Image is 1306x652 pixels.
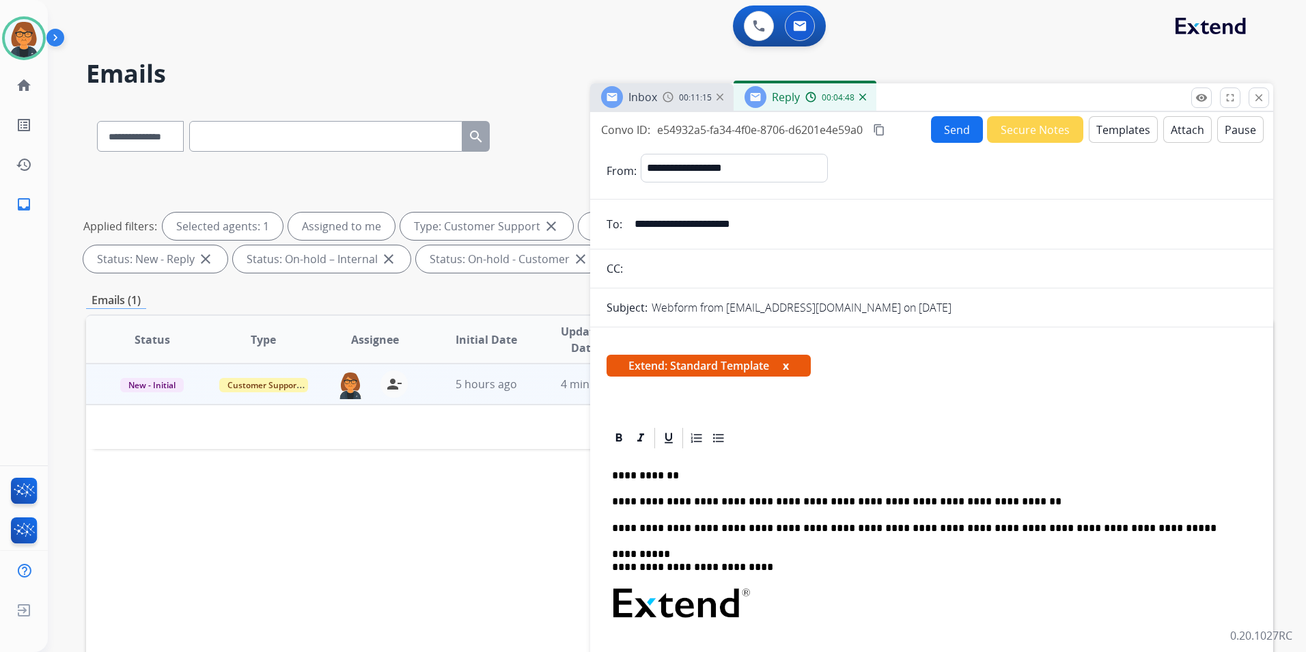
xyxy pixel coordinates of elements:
mat-icon: list_alt [16,117,32,133]
button: x [783,357,789,374]
mat-icon: close [543,218,559,234]
p: CC: [607,260,623,277]
mat-icon: close [1253,92,1265,104]
button: Pause [1217,116,1264,143]
span: 5 hours ago [456,377,517,392]
mat-icon: person_remove [386,376,402,392]
div: Type: Customer Support [400,213,573,240]
span: Reply [772,90,800,105]
mat-icon: remove_red_eye [1195,92,1208,104]
mat-icon: close [572,251,589,267]
p: 0.20.1027RC [1230,627,1292,644]
span: e54932a5-fa34-4f0e-8706-d6201e4e59a0 [657,122,863,137]
span: Initial Date [456,331,517,348]
div: Assigned to me [288,213,395,240]
div: Status: On-hold - Customer [416,245,602,273]
span: Extend: Standard Template [607,355,811,377]
mat-icon: close [197,251,214,267]
div: Ordered List [686,428,707,448]
mat-icon: fullscreen [1224,92,1236,104]
div: Italic [630,428,651,448]
p: To: [607,216,622,232]
div: Status: New - Reply [83,245,227,273]
p: Webform from [EMAIL_ADDRESS][DOMAIN_NAME] on [DATE] [652,299,951,316]
p: Convo ID: [601,122,650,138]
span: Type [251,331,276,348]
span: 00:04:48 [822,92,855,103]
mat-icon: home [16,77,32,94]
button: Attach [1163,116,1212,143]
span: Updated Date [553,323,615,356]
p: Emails (1) [86,292,146,309]
div: Bullet List [708,428,729,448]
button: Secure Notes [987,116,1083,143]
span: Status [135,331,170,348]
button: Templates [1089,116,1158,143]
div: Bold [609,428,629,448]
span: Assignee [351,331,399,348]
span: 00:11:15 [679,92,712,103]
h2: Emails [86,60,1273,87]
div: Status: On-hold – Internal [233,245,411,273]
button: Send [931,116,983,143]
div: Underline [658,428,679,448]
mat-icon: inbox [16,196,32,213]
p: Subject: [607,299,648,316]
img: agent-avatar [337,370,364,399]
mat-icon: history [16,157,32,173]
span: Customer Support [219,378,308,392]
span: New - Initial [120,378,184,392]
div: Type: Shipping Protection [579,213,758,240]
mat-icon: close [380,251,397,267]
img: avatar [5,19,43,57]
mat-icon: content_copy [873,124,885,136]
mat-icon: search [468,128,484,145]
p: Applied filters: [83,218,157,234]
p: From: [607,163,637,179]
span: 4 minutes ago [561,377,634,392]
div: Selected agents: 1 [163,213,283,240]
span: Inbox [628,90,657,105]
